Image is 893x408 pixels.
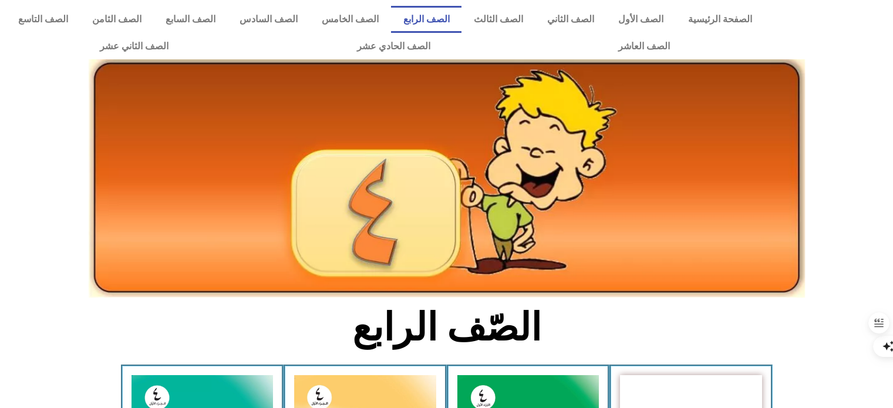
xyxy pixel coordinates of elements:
a: الصف الثاني عشر [6,33,262,60]
a: الصف الثالث [461,6,535,33]
a: الصف التاسع [6,6,80,33]
a: الصف الحادي عشر [262,33,524,60]
a: الصف الثامن [80,6,153,33]
a: الصف الثاني [535,6,606,33]
a: الصف الأول [606,6,676,33]
a: الصف العاشر [524,33,764,60]
a: الصفحة الرئيسية [676,6,764,33]
h2: الصّف الرابع [252,305,641,350]
a: الصف السابع [153,6,227,33]
a: الصف الرابع [391,6,461,33]
a: الصف السادس [228,6,310,33]
a: الصف الخامس [310,6,391,33]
